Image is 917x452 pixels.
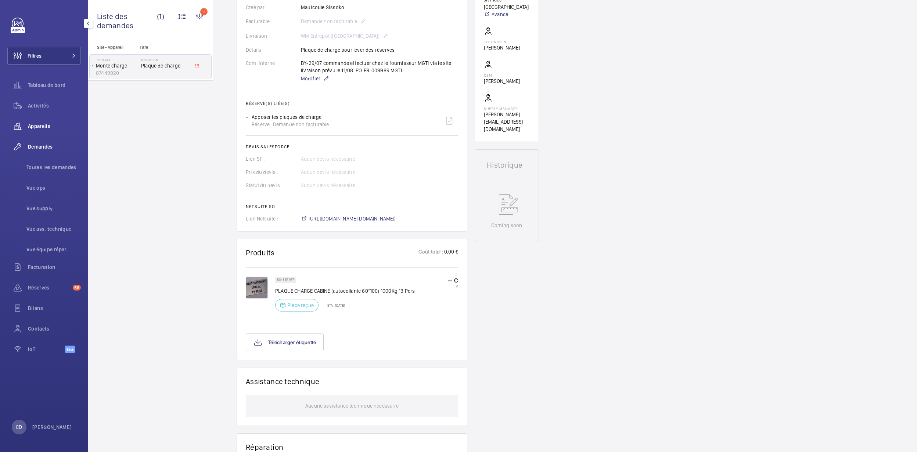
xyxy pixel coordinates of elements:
[246,333,324,351] button: Télécharger étiquette
[65,346,75,353] span: Beta
[7,47,81,65] button: Filtres
[275,287,415,295] p: PLAQUE CHARGE CABINE (autocollante 60*100) 1000Kg 13 Pers
[484,44,520,51] p: [PERSON_NAME]
[447,284,458,289] p: -- €
[301,75,320,82] span: Modifier
[277,278,294,281] p: SKU 15267
[26,184,81,192] span: Vue ops
[309,215,395,222] span: [URL][DOMAIN_NAME][DOMAIN_NAME]
[28,346,65,353] span: IoT
[287,302,314,309] p: Pièce reçue
[246,377,319,386] h1: Assistance technique
[28,102,81,109] span: Activités
[28,143,81,150] span: Demandes
[443,248,458,257] p: 0,00 €
[484,40,520,44] p: Technicien
[96,62,138,69] p: Monte charge
[32,423,72,431] p: [PERSON_NAME]
[28,123,81,130] span: Appareils
[26,225,81,233] span: Vue ass. technique
[491,222,522,229] p: Coming soon
[141,62,190,69] span: Plaque de charge
[28,325,81,332] span: Contacts
[246,101,458,106] h2: Réserve(s) liée(s)
[301,215,395,222] a: [URL][DOMAIN_NAME][DOMAIN_NAME]
[418,248,443,257] p: Coût total :
[28,81,81,89] span: Tableau de bord
[484,77,520,85] p: [PERSON_NAME]
[273,121,329,128] span: Demande non facturable
[28,284,70,291] span: Réserves
[484,11,530,18] a: Avancé
[26,205,81,212] span: Vue supply
[96,69,138,77] p: 87449920
[484,106,530,111] p: Supply manager
[246,144,458,149] h2: Devis Salesforce
[26,164,81,171] span: Toutes les demandes
[96,58,138,62] p: JK PLACE
[305,395,399,417] p: Aucune assistance technique nécessaire
[97,12,157,30] span: Liste des demandes
[26,246,81,253] span: Vue équipe répar.
[140,45,188,50] p: Titre
[73,285,81,291] span: 58
[88,45,137,50] p: Site - Appareil
[484,73,520,77] p: CSM
[28,305,81,312] span: Bilans
[28,263,81,271] span: Facturation
[141,58,190,62] h2: R25-10216
[323,303,345,307] p: ETA : [DATE]
[246,204,458,209] h2: Netsuite SO
[484,111,530,133] p: [PERSON_NAME][EMAIL_ADDRESS][DOMAIN_NAME]
[246,248,275,257] h1: Produits
[16,423,22,431] p: CD
[246,277,268,299] img: KIOpEy-dLSLz5p6q72rWAOfCHKVJx9ticjqrUT5KWTq_sUp0.png
[28,52,42,59] span: Filtres
[487,161,527,169] h1: Historique
[447,277,458,284] p: -- €
[252,121,273,128] span: Réserve -
[246,442,458,452] h1: Réparation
